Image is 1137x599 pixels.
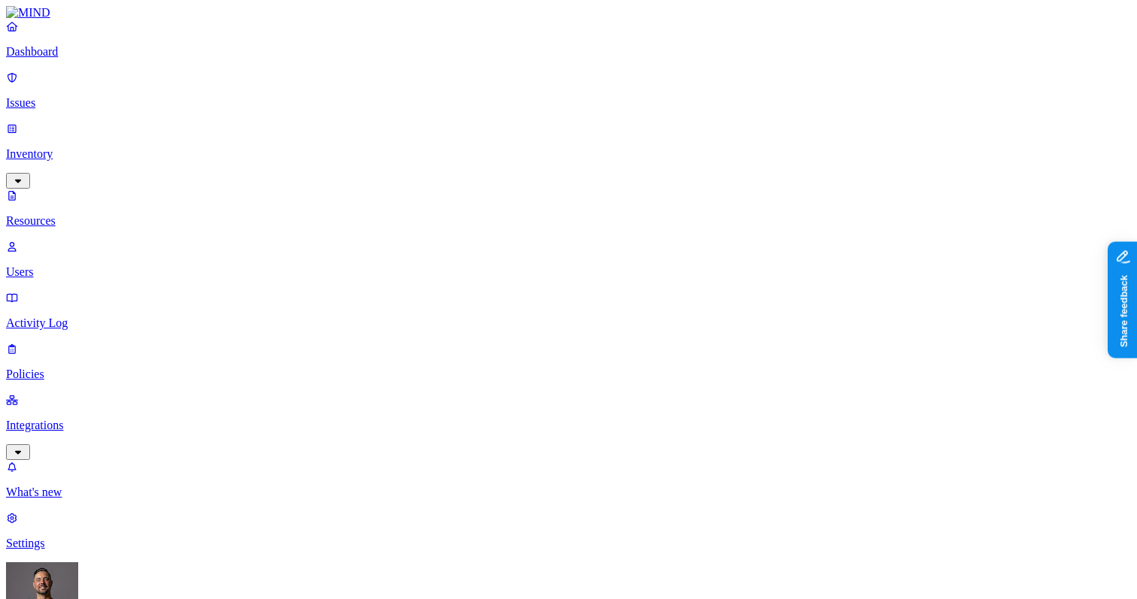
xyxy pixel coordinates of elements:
a: Integrations [6,393,1131,458]
a: What's new [6,460,1131,499]
a: MIND [6,6,1131,20]
img: MIND [6,6,50,20]
a: Resources [6,189,1131,228]
a: Settings [6,511,1131,550]
p: Inventory [6,147,1131,161]
p: Dashboard [6,45,1131,59]
p: Settings [6,537,1131,550]
a: Users [6,240,1131,279]
p: What's new [6,486,1131,499]
a: Activity Log [6,291,1131,330]
a: Dashboard [6,20,1131,59]
p: Integrations [6,419,1131,432]
a: Policies [6,342,1131,381]
a: Issues [6,71,1131,110]
p: Issues [6,96,1131,110]
p: Policies [6,368,1131,381]
p: Activity Log [6,316,1131,330]
p: Users [6,265,1131,279]
a: Inventory [6,122,1131,186]
p: Resources [6,214,1131,228]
